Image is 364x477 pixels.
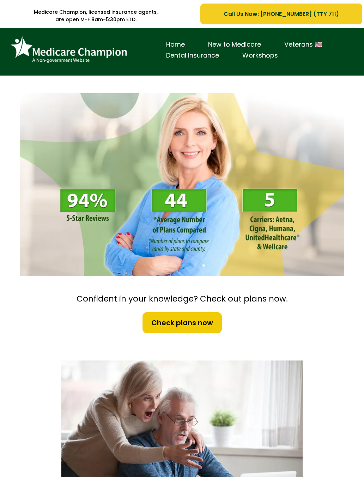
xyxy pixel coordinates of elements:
a: Check plans now [142,311,223,334]
a: Workshops [231,50,290,61]
a: New to Medicare [196,39,273,50]
p: Medicare Champion, licensed insurance agents, [2,8,190,16]
p: are open M-F 8am-5:30pm ETD. [2,16,190,23]
a: Call Us Now: 1-833-823-1990 (TTY 711) [200,4,362,24]
img: Brand Logo [7,33,131,67]
a: Home [154,39,196,50]
a: Veterans 🇺🇸 [273,39,334,50]
span: Check plans now [151,317,213,328]
h2: Confident in your knowledge? Check out plans now. [16,294,348,304]
a: Dental Insurance [154,50,231,61]
span: Call Us Now: [PHONE_NUMBER] (TTY 711) [224,10,339,18]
